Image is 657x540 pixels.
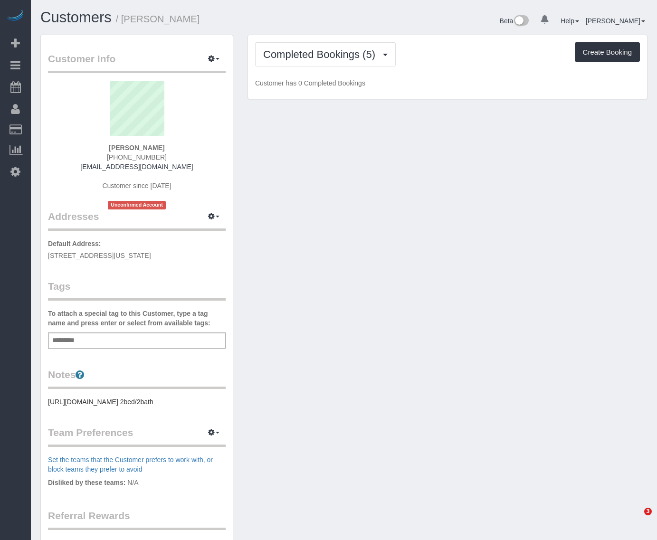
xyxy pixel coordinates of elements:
p: Customer has 0 Completed Bookings [255,78,640,88]
small: / [PERSON_NAME] [116,14,200,24]
span: 3 [644,508,652,515]
legend: Notes [48,368,226,389]
a: Beta [500,17,529,25]
label: Default Address: [48,239,101,248]
a: [EMAIL_ADDRESS][DOMAIN_NAME] [80,163,193,171]
span: Unconfirmed Account [108,201,166,209]
legend: Tags [48,279,226,301]
span: [PHONE_NUMBER] [107,153,167,161]
img: New interface [513,15,529,28]
iframe: Intercom live chat [625,508,647,531]
legend: Team Preferences [48,426,226,447]
legend: Referral Rewards [48,509,226,530]
legend: Customer Info [48,52,226,73]
a: Customers [40,9,112,26]
a: [PERSON_NAME] [586,17,645,25]
strong: [PERSON_NAME] [109,144,164,152]
img: Automaid Logo [6,9,25,23]
span: Customer since [DATE] [102,182,171,189]
span: [STREET_ADDRESS][US_STATE] [48,252,151,259]
label: Disliked by these teams: [48,478,125,487]
a: Help [561,17,579,25]
button: Completed Bookings (5) [255,42,396,66]
span: N/A [127,479,138,486]
label: To attach a special tag to this Customer, type a tag name and press enter or select from availabl... [48,309,226,328]
a: Set the teams that the Customer prefers to work with, or block teams they prefer to avoid [48,456,213,473]
button: Create Booking [575,42,640,62]
span: Completed Bookings (5) [263,48,380,60]
pre: [URL][DOMAIN_NAME] 2bed/2bath [48,397,226,407]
